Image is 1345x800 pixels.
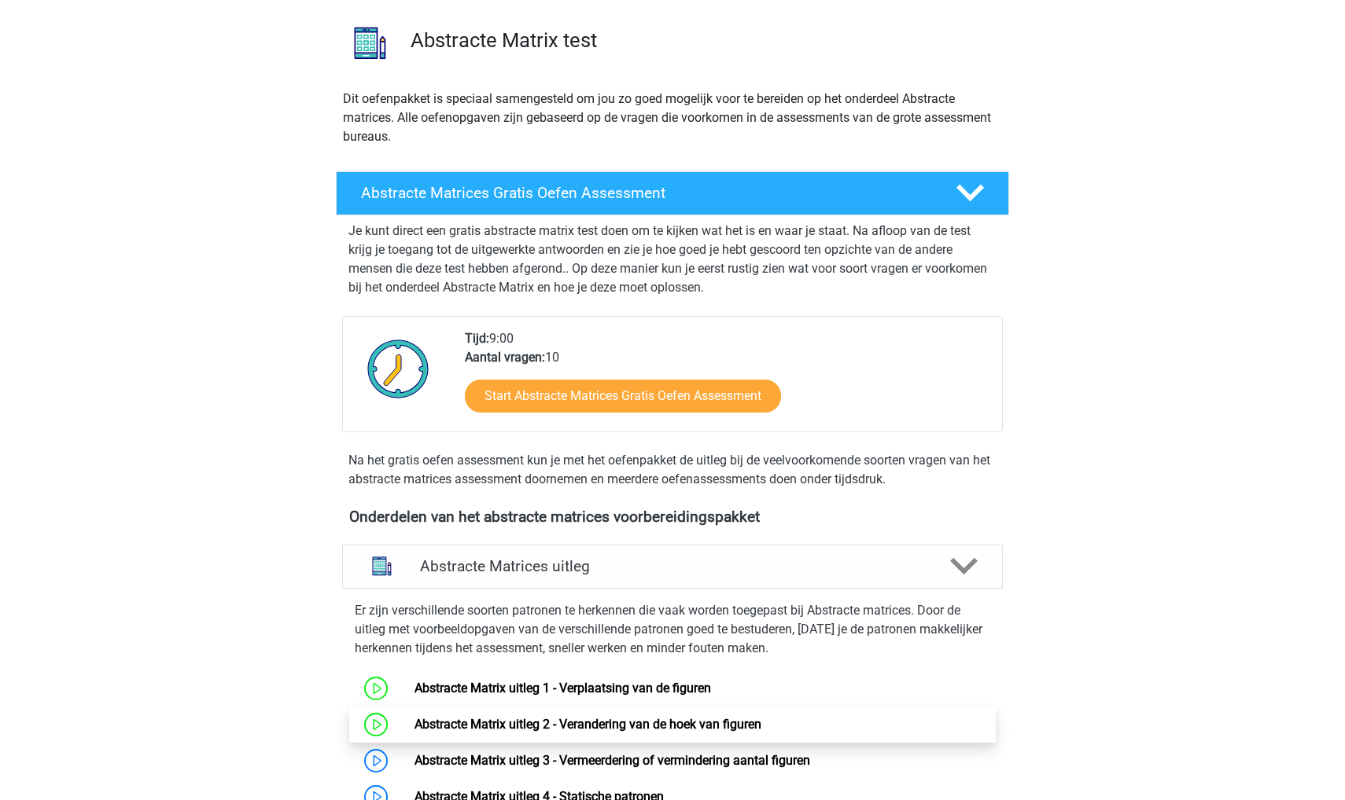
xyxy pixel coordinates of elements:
h4: Onderdelen van het abstracte matrices voorbereidingspakket [349,508,996,526]
div: 9:00 10 [453,329,1001,431]
a: Abstracte Matrices Gratis Oefen Assessment [330,171,1015,215]
b: Aantal vragen: [465,350,545,365]
b: Tijd: [465,331,489,346]
h3: Abstracte Matrix test [411,28,997,53]
h4: Abstracte Matrices Gratis Oefen Assessment [361,184,930,202]
p: Dit oefenpakket is speciaal samengesteld om jou zo goed mogelijk voor te bereiden op het onderdee... [343,90,1002,146]
a: Start Abstracte Matrices Gratis Oefen Assessment [465,380,781,413]
img: Klok [359,329,438,408]
p: Je kunt direct een gratis abstracte matrix test doen om te kijken wat het is en waar je staat. Na... [348,222,997,297]
div: Na het gratis oefen assessment kun je met het oefenpakket de uitleg bij de veelvoorkomende soorte... [342,451,1003,489]
img: abstracte matrices uitleg [362,546,402,586]
p: Er zijn verschillende soorten patronen te herkennen die vaak worden toegepast bij Abstracte matri... [355,601,990,658]
h4: Abstracte Matrices uitleg [420,557,925,575]
a: uitleg Abstracte Matrices uitleg [336,545,1009,589]
a: Abstracte Matrix uitleg 2 - Verandering van de hoek van figuren [415,717,761,732]
img: abstracte matrices [337,9,403,76]
a: Abstracte Matrix uitleg 3 - Vermeerdering of vermindering aantal figuren [415,753,810,768]
a: Abstracte Matrix uitleg 1 - Verplaatsing van de figuren [415,681,711,695]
